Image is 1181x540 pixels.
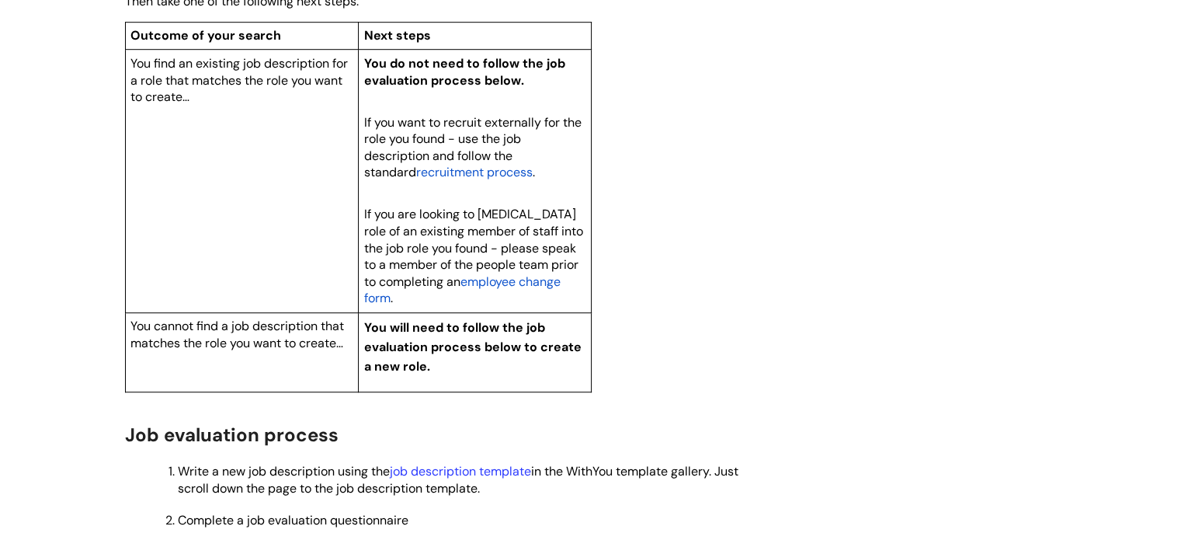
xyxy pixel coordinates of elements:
[364,27,431,44] span: Next steps
[178,463,738,496] span: Write a new job description using the in the WithYou template gallery. Just scroll down the page ...
[130,55,348,105] span: You find an existing job description for a role that matches the role you want to create…
[178,512,408,528] span: Complete a job evaluation questionnaire
[130,27,281,44] span: Outcome of your search
[364,206,583,289] span: If you are looking to [MEDICAL_DATA] role of an existing member of staff into the job role you fo...
[416,164,533,180] span: recruitment process
[416,162,533,181] a: recruitment process
[130,318,344,351] span: You cannot find a job description that matches the role you want to create…
[390,463,531,479] a: job description template
[364,114,582,181] span: If you want to recruit externally for the role you found - use the job description and follow the...
[364,272,561,308] a: employee change form
[533,164,535,180] span: .
[364,55,565,89] span: You do not need to follow the job evaluation process below.
[125,423,339,447] span: Job evaluation process
[364,273,561,307] span: employee change form
[364,319,582,375] span: You will need to follow the job evaluation process below to create a new role.
[391,290,393,306] span: .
